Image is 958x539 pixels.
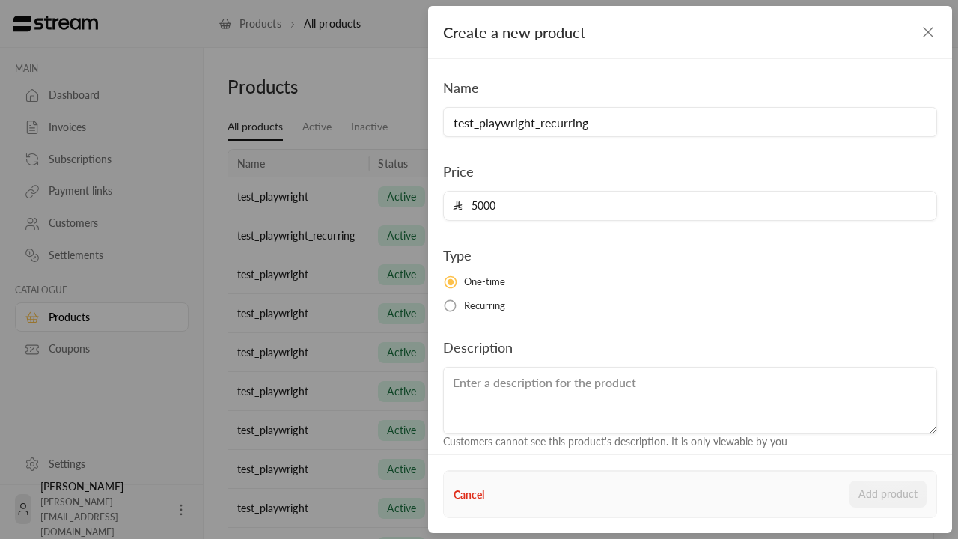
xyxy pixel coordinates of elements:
[443,435,787,448] span: Customers cannot see this product's description. It is only viewable by you
[464,299,506,314] span: Recurring
[454,487,484,502] button: Cancel
[443,245,472,266] label: Type
[443,337,513,358] label: Description
[443,23,585,41] span: Create a new product
[463,192,927,220] input: Enter the price for the product
[443,77,479,98] label: Name
[443,161,474,182] label: Price
[443,107,937,137] input: Enter the name of the product
[464,275,506,290] span: One-time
